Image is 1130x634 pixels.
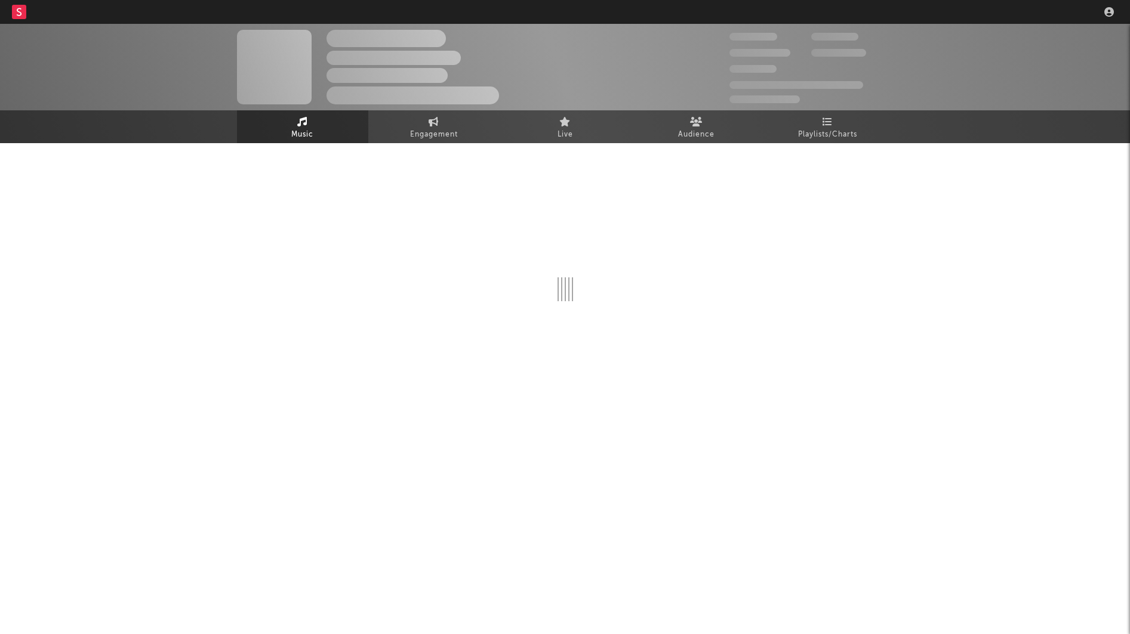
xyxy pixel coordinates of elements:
span: 1,000,000 [811,49,866,57]
span: 300,000 [729,33,777,41]
span: Audience [678,128,715,142]
a: Engagement [368,110,500,143]
span: Jump Score: 85.0 [729,95,800,103]
span: Playlists/Charts [798,128,857,142]
span: 50,000,000 [729,49,790,57]
span: Music [291,128,313,142]
span: 100,000 [811,33,858,41]
span: 50,000,000 Monthly Listeners [729,81,863,89]
span: 100,000 [729,65,777,73]
span: Live [558,128,573,142]
a: Playlists/Charts [762,110,894,143]
a: Audience [631,110,762,143]
span: Engagement [410,128,458,142]
a: Live [500,110,631,143]
a: Music [237,110,368,143]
